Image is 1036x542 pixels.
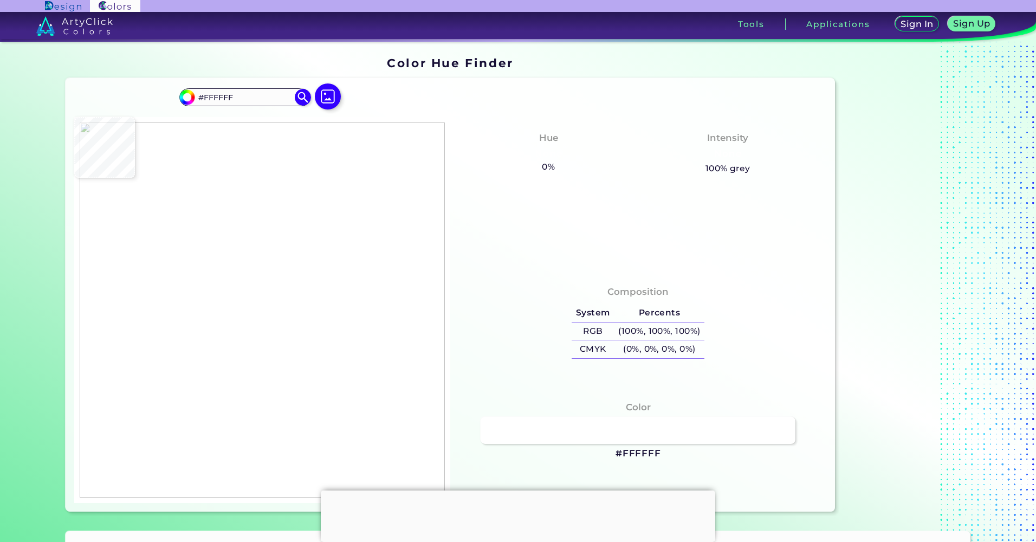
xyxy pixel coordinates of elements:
h4: Intensity [707,130,748,146]
h3: None [530,147,567,160]
h5: Percents [614,304,705,322]
img: logo_artyclick_colors_white.svg [36,16,113,36]
h3: #FFFFFF [616,447,661,460]
h5: Sign In [902,20,932,28]
h4: Composition [607,284,669,300]
img: icon search [295,89,311,105]
a: Sign Up [950,17,993,31]
h5: CMYK [572,340,614,358]
h3: None [710,147,746,160]
h1: Color Hue Finder [387,55,513,71]
h5: (0%, 0%, 0%, 0%) [614,340,705,358]
h4: Color [626,399,651,415]
h4: Hue [539,130,558,146]
h3: Tools [738,20,765,28]
img: ArtyClick Design logo [45,1,81,11]
img: icon picture [315,83,341,109]
h5: Sign Up [955,20,988,28]
h5: 0% [538,160,559,174]
input: type color.. [195,90,295,105]
a: Sign In [897,17,937,31]
h5: RGB [572,322,614,340]
h3: Applications [806,20,870,28]
h5: (100%, 100%, 100%) [614,322,705,340]
iframe: Advertisement [839,53,975,516]
img: a2dce244-850b-48f6-92b6-d09ec3475485 [80,122,445,498]
h5: 100% grey [705,162,750,176]
h5: System [572,304,614,322]
iframe: Advertisement [321,491,715,539]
